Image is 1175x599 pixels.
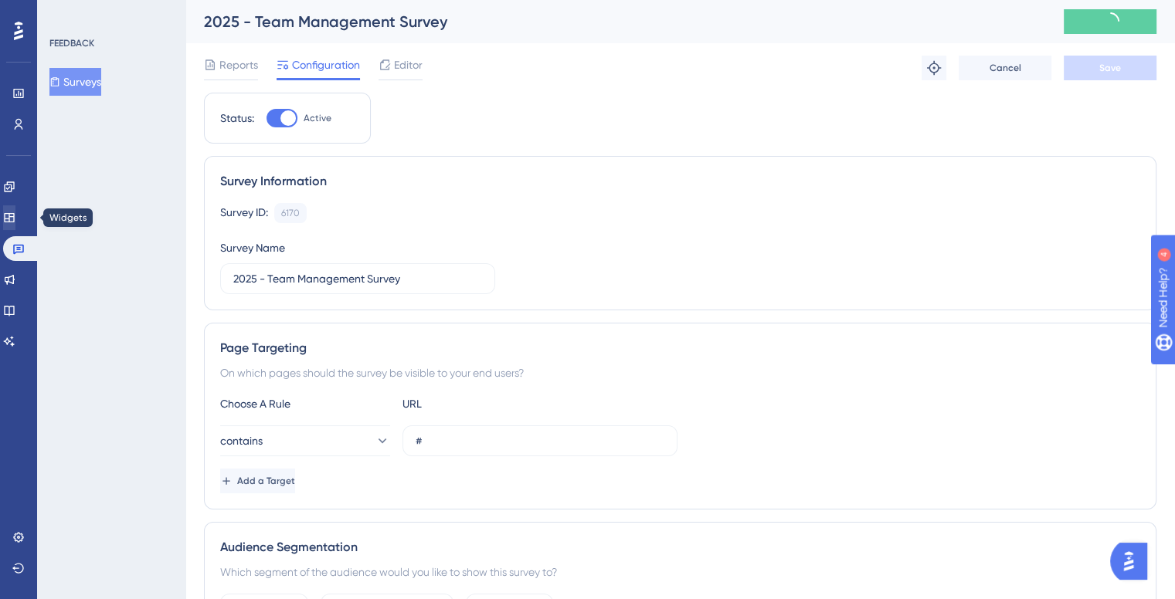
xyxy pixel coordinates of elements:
[220,431,263,450] span: contains
[219,56,258,74] span: Reports
[220,172,1140,191] div: Survey Information
[292,56,360,74] span: Configuration
[36,4,97,22] span: Need Help?
[237,475,295,487] span: Add a Target
[220,394,390,413] div: Choose A Rule
[304,112,331,124] span: Active
[220,339,1140,357] div: Page Targeting
[233,270,482,287] input: Type your Survey name
[220,109,254,127] div: Status:
[220,469,295,493] button: Add a Target
[220,563,1140,581] div: Which segment of the audience would you like to show this survey to?
[107,8,112,20] div: 4
[220,239,285,257] div: Survey Name
[220,425,390,456] button: contains
[402,394,572,413] div: URL
[220,203,268,223] div: Survey ID:
[49,37,94,49] div: FEEDBACK
[1099,62,1121,74] span: Save
[990,62,1021,74] span: Cancel
[394,56,423,74] span: Editor
[1110,538,1156,584] iframe: UserGuiding AI Assistant Launcher
[220,538,1140,557] div: Audience Segmentation
[49,68,101,96] button: Surveys
[204,11,1025,32] div: 2025 - Team Management Survey
[281,207,300,219] div: 6170
[220,364,1140,382] div: On which pages should the survey be visible to your end users?
[1064,56,1156,80] button: Save
[416,432,664,449] input: yourwebsite.com/path
[959,56,1051,80] button: Cancel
